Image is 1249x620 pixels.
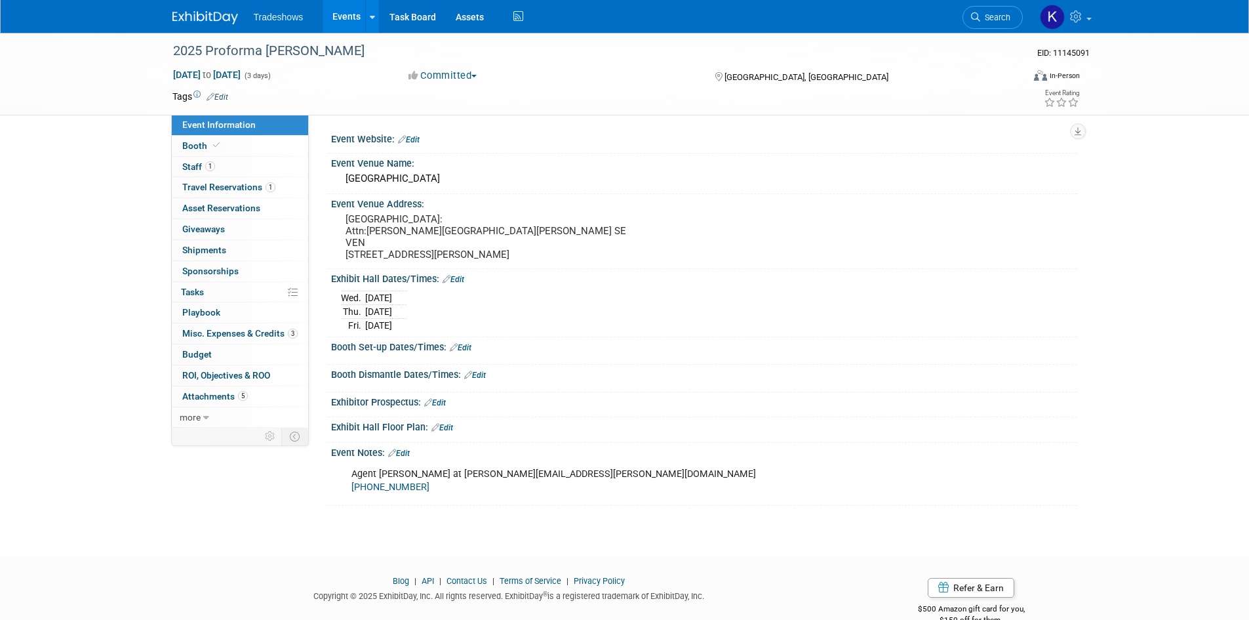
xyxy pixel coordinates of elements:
span: Playbook [182,307,220,318]
div: Event Format [945,68,1080,88]
span: Event Information [182,119,256,130]
a: Refer & Earn [928,578,1014,598]
a: more [172,407,308,428]
img: ExhibitDay [172,11,238,24]
a: ROI, Objectives & ROO [172,365,308,386]
span: Booth [182,140,222,151]
a: API [422,576,434,586]
a: Tasks [172,282,308,302]
i: Booth reservation complete [213,142,220,149]
span: Event ID: 11145091 [1037,48,1090,58]
a: Edit [424,398,446,407]
a: Asset Reservations [172,198,308,218]
span: Tradeshows [254,12,304,22]
td: Personalize Event Tab Strip [259,428,282,445]
a: [PHONE_NUMBER] [351,482,429,493]
span: (3 days) [243,72,271,80]
div: Exhibit Hall Floor Plan: [331,417,1077,434]
div: In-Person [1049,71,1080,81]
a: Misc. Expenses & Credits3 [172,323,308,344]
td: Wed. [341,291,365,305]
span: 1 [205,161,215,171]
td: [DATE] [365,291,392,305]
span: Giveaways [182,224,225,234]
a: Privacy Policy [574,576,625,586]
span: Misc. Expenses & Credits [182,328,298,339]
div: 2025 Proforma [PERSON_NAME] [169,39,1003,63]
span: | [489,576,498,586]
span: Search [980,12,1010,22]
span: Attachments [182,391,248,402]
a: Staff1 [172,157,308,177]
span: Shipments [182,245,226,255]
td: [DATE] [365,305,392,319]
td: Toggle Event Tabs [281,428,308,445]
span: Travel Reservations [182,182,275,192]
td: Tags [172,90,228,103]
span: | [411,576,420,586]
div: Booth Dismantle Dates/Times: [331,365,1077,382]
span: 3 [288,329,298,339]
span: 5 [238,391,248,401]
span: | [563,576,572,586]
span: Tasks [181,287,204,297]
td: Thu. [341,305,365,319]
a: Shipments [172,240,308,260]
a: Search [962,6,1023,29]
div: Booth Set-up Dates/Times: [331,337,1077,354]
a: Edit [450,343,471,352]
div: Exhibitor Prospectus: [331,392,1077,409]
span: Asset Reservations [182,203,260,213]
a: Edit [398,135,420,144]
div: Agent [PERSON_NAME] at [PERSON_NAME][EMAIL_ADDRESS][PERSON_NAME][DOMAIN_NAME] [342,461,933,501]
td: [DATE] [365,319,392,333]
sup: ® [543,590,547,598]
a: Terms of Service [500,576,561,586]
span: | [436,576,445,586]
a: Edit [388,449,410,458]
td: Fri. [341,319,365,333]
a: Edit [431,423,453,432]
a: Edit [464,371,486,380]
a: Blog [393,576,409,586]
span: more [180,412,201,423]
span: Staff [182,161,215,172]
span: Budget [182,349,212,360]
span: to [201,70,213,80]
span: Sponsorships [182,266,239,276]
div: Event Venue Address: [331,194,1077,211]
a: Edit [207,93,228,102]
a: Attachments5 [172,386,308,407]
a: Giveaways [172,219,308,239]
div: Event Rating [1044,90,1079,96]
a: Edit [443,275,464,284]
a: Travel Reservations1 [172,177,308,197]
a: Contact Us [446,576,487,586]
a: Playbook [172,302,308,323]
div: Exhibit Hall Dates/Times: [331,269,1077,286]
span: [DATE] [DATE] [172,69,241,81]
span: 1 [266,182,275,192]
a: Sponsorships [172,261,308,281]
span: ROI, Objectives & ROO [182,370,270,381]
div: Event Website: [331,129,1077,146]
a: Event Information [172,115,308,135]
button: Committed [404,69,482,83]
img: Karyna Kitsmey [1040,5,1065,30]
a: Booth [172,136,308,156]
span: [GEOGRAPHIC_DATA], [GEOGRAPHIC_DATA] [724,72,888,82]
div: Event Notes: [331,443,1077,460]
div: Event Venue Name: [331,154,1077,170]
pre: [GEOGRAPHIC_DATA]: Attn:[PERSON_NAME][GEOGRAPHIC_DATA][PERSON_NAME] SEVEN [STREET_ADDRESS][PERSON... [346,213,627,260]
img: Format-Inperson.png [1034,70,1047,81]
a: Budget [172,344,308,365]
div: [GEOGRAPHIC_DATA] [341,169,1067,189]
div: Copyright © 2025 ExhibitDay, Inc. All rights reserved. ExhibitDay is a registered trademark of Ex... [172,587,846,602]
